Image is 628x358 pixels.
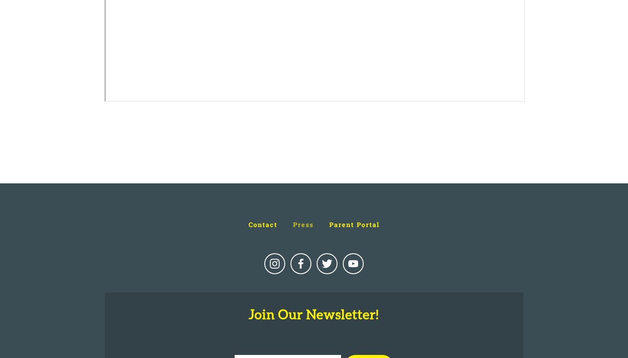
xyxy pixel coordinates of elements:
h2: Join Our Newsletter! [142,306,486,322]
a: Instagram [264,253,285,274]
a: Press [293,220,314,229]
a: Parent Portal [329,220,380,229]
a: Doug Schachtel [343,253,364,274]
a: Portfolio School [290,253,311,274]
a: Portfolio School [317,253,338,274]
span: Contact [249,220,277,229]
a: Contact [249,220,277,229]
span: Parent Portal [329,220,380,229]
span: Press [293,220,314,229]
